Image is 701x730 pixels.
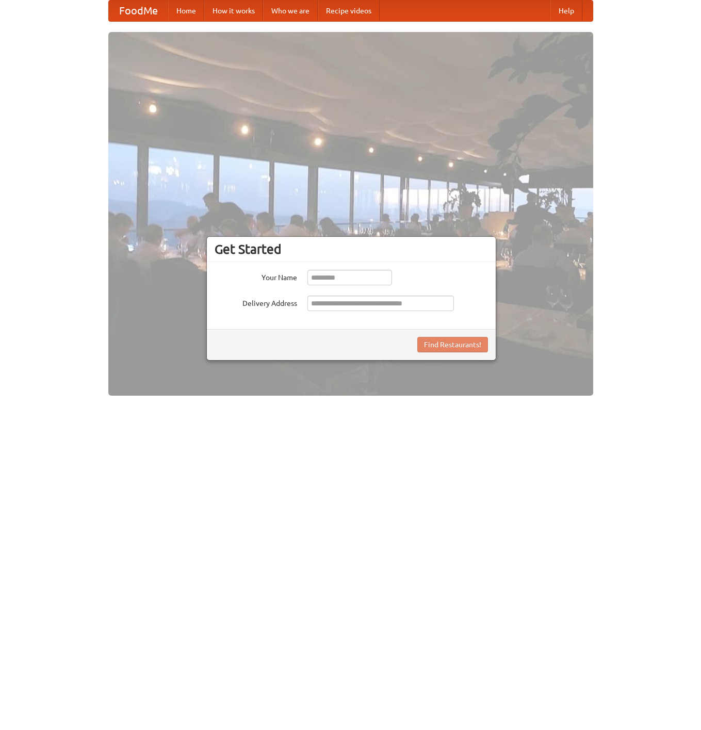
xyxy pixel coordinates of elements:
[263,1,318,21] a: Who we are
[215,296,297,309] label: Delivery Address
[204,1,263,21] a: How it works
[109,1,168,21] a: FoodMe
[215,270,297,283] label: Your Name
[215,241,488,257] h3: Get Started
[318,1,380,21] a: Recipe videos
[550,1,582,21] a: Help
[168,1,204,21] a: Home
[417,337,488,352] button: Find Restaurants!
